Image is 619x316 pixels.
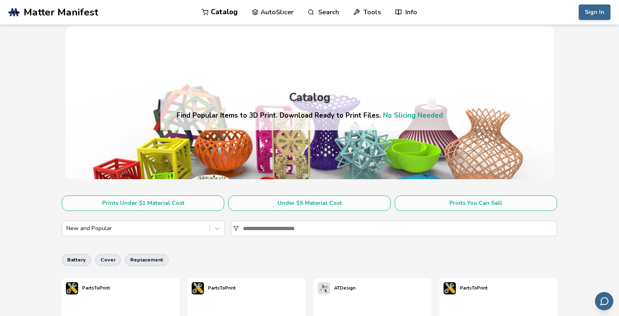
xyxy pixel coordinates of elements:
[95,254,121,266] button: cover
[66,282,78,294] img: PartsToPrint's profile
[192,282,204,294] img: PartsToPrint's profile
[62,278,114,298] a: PartsToPrint's profilePartsToPrint
[289,91,330,104] div: Catalog
[208,284,236,292] p: PartsToPrint
[314,278,360,298] a: ATDesign's profileATDesign
[82,284,110,292] p: PartsToPrint
[24,7,98,18] span: Matter Manifest
[383,111,443,120] a: No Slicing Needed
[460,284,488,292] p: PartsToPrint
[444,282,456,294] img: PartsToPrint's profile
[228,195,391,211] button: Under $5 Material Cost
[62,254,91,266] button: battery
[62,195,224,211] button: Prints Under $1 Material Cost
[334,284,356,292] p: ATDesign
[125,254,168,266] button: replacement
[579,4,610,20] button: Sign In
[66,225,68,232] input: New and Popular
[595,292,613,310] button: Send feedback via email
[318,282,330,294] img: ATDesign's profile
[188,278,240,298] a: PartsToPrint's profilePartsToPrint
[440,278,492,298] a: PartsToPrint's profilePartsToPrint
[395,195,557,211] button: Prints You Can Sell
[177,111,443,120] h4: Find Popular Items to 3D Print. Download Ready to Print Files.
